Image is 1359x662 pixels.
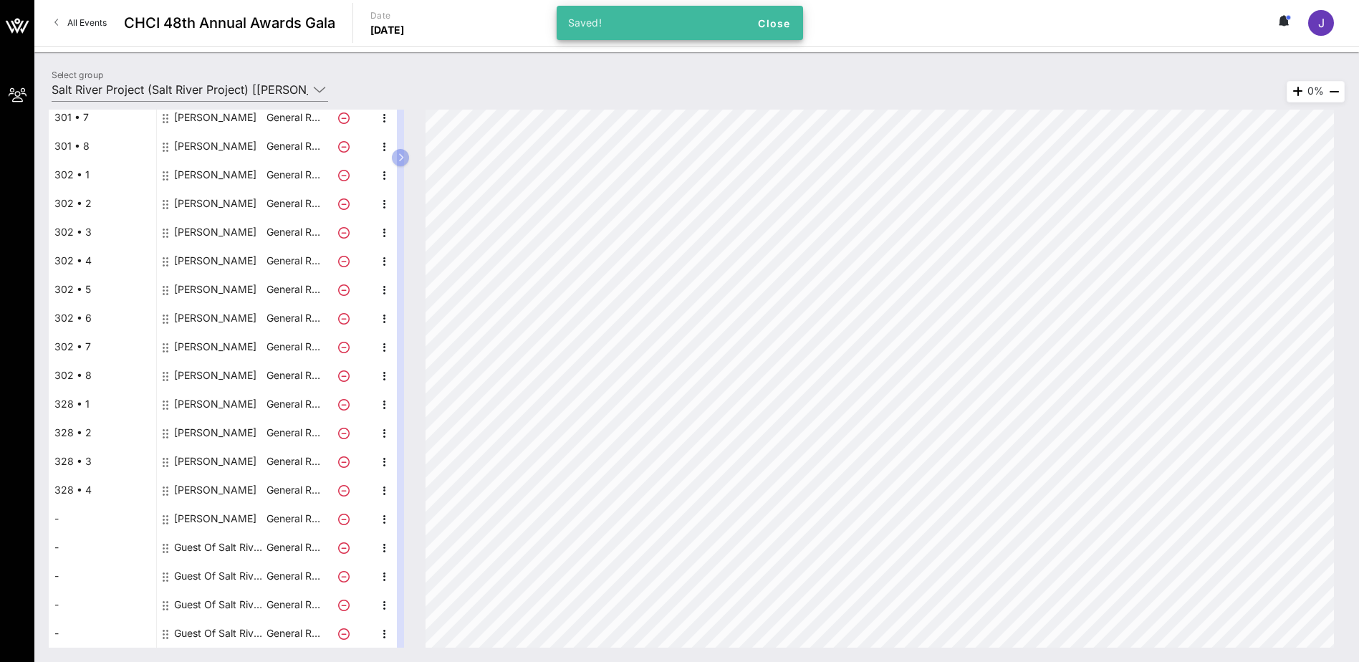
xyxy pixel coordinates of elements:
[49,562,156,590] div: -
[174,476,256,504] div: Alan Eder
[174,189,256,218] div: Nicole Wheatcroft
[568,16,602,29] span: Saved!
[174,390,256,418] div: Andres Cano
[264,218,322,246] p: General R…
[174,418,256,447] div: Cesar Aguilar
[49,332,156,361] div: 302 • 7
[49,447,156,476] div: 328 • 3
[49,476,156,504] div: 328 • 4
[751,10,797,36] button: Close
[49,189,156,218] div: 302 • 2
[124,12,335,34] span: CHCI 48th Annual Awards Gala
[264,504,322,533] p: General R…
[264,562,322,590] p: General R…
[174,361,256,390] div: Tony Moya
[49,418,156,447] div: 328 • 2
[49,619,156,648] div: -
[264,533,322,562] p: General R…
[49,304,156,332] div: 302 • 6
[757,17,792,29] span: Close
[174,619,264,648] div: Guest Of Salt River Project
[174,132,256,160] div: Jennifer Ruiz
[264,103,322,132] p: General R…
[264,304,322,332] p: General R…
[49,275,156,304] div: 302 • 5
[264,619,322,648] p: General R…
[174,218,256,246] div: Erick Ruiz
[174,103,256,132] div: Brian Fernandez
[370,9,405,23] p: Date
[174,533,264,562] div: Guest Of Salt River Project
[174,447,256,476] div: Liban Arce
[264,246,322,275] p: General R…
[264,275,322,304] p: General R…
[49,390,156,418] div: 328 • 1
[174,562,264,590] div: Guest Of Salt River Project
[174,275,256,304] div: Max Gonzalez
[46,11,115,34] a: All Events
[174,160,256,189] div: Adrian Fontes
[174,246,256,275] div: Alicia Nunez
[49,103,156,132] div: 301 • 7
[174,590,264,619] div: Guest Of Salt River Project
[52,69,103,80] label: Select group
[49,590,156,619] div: -
[49,361,156,390] div: 302 • 8
[264,160,322,189] p: General R…
[264,189,322,218] p: General R…
[49,160,156,189] div: 302 • 1
[264,390,322,418] p: General R…
[264,476,322,504] p: General R…
[1318,16,1325,30] span: J
[264,361,322,390] p: General R…
[174,332,256,361] div: Gilbert Echeverria
[49,533,156,562] div: -
[264,132,322,160] p: General R…
[49,504,156,533] div: -
[174,304,256,332] div: Angelina Echeverria
[264,332,322,361] p: General R…
[174,504,256,533] div: David Felix
[264,447,322,476] p: General R…
[1308,10,1334,36] div: J
[1287,81,1345,102] div: 0%
[67,17,107,28] span: All Events
[49,132,156,160] div: 301 • 8
[49,218,156,246] div: 302 • 3
[264,590,322,619] p: General R…
[370,23,405,37] p: [DATE]
[49,246,156,275] div: 302 • 4
[264,418,322,447] p: General R…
